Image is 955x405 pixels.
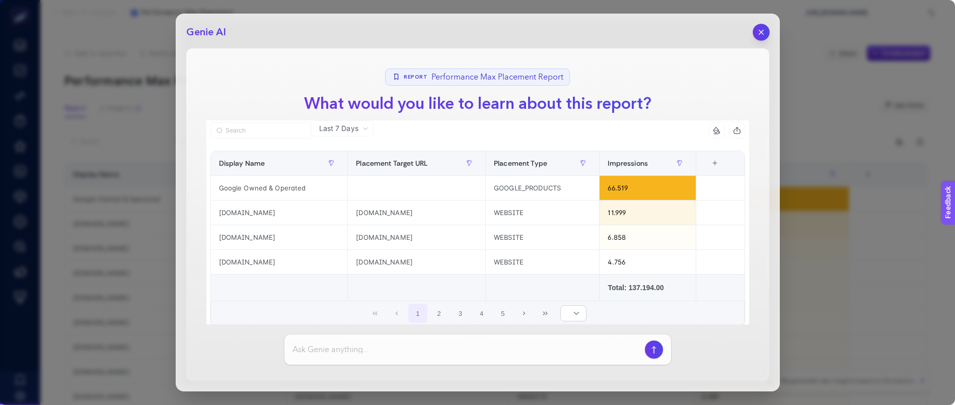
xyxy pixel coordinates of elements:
[493,304,512,323] button: 5
[348,225,485,249] div: [DOMAIN_NAME]
[226,127,305,134] input: Search
[206,137,749,344] div: Last 7 Days
[404,74,427,81] span: Report
[600,225,695,249] div: 6.858
[472,304,491,323] button: 4
[486,200,599,225] div: WEBSITE
[356,159,427,167] span: Placement Target URL
[451,304,470,323] button: 3
[486,250,599,274] div: WEBSITE
[219,159,265,167] span: Display Name
[6,3,38,11] span: Feedback
[319,123,358,133] span: Last 7 Days
[429,304,449,323] button: 2
[600,250,695,274] div: 4.756
[600,176,695,200] div: 66.519
[705,159,724,167] div: +
[486,225,599,249] div: WEBSITE
[211,225,348,249] div: [DOMAIN_NAME]
[486,176,599,200] div: GOOGLE_PRODUCTS
[515,304,534,323] button: Next Page
[704,159,712,181] div: 4 items selected
[608,159,648,167] span: Impressions
[600,200,695,225] div: 11.999
[408,304,427,323] button: 1
[292,344,641,356] input: Ask Genie anything...
[211,200,348,225] div: [DOMAIN_NAME]
[608,283,687,293] div: Total: 137.194.00
[536,304,555,323] button: Last Page
[296,92,659,116] h1: What would you like to learn about this report?
[348,200,485,225] div: [DOMAIN_NAME]
[211,176,348,200] div: Google Owned & Operated
[211,250,348,274] div: [DOMAIN_NAME]
[494,159,547,167] span: Placement Type
[431,71,563,83] span: Performance Max Placement Report
[186,25,226,39] h2: Genie AI
[348,250,485,274] div: [DOMAIN_NAME]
